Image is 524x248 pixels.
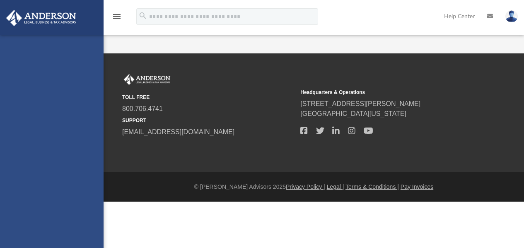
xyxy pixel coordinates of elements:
a: [GEOGRAPHIC_DATA][US_STATE] [300,110,406,117]
a: Pay Invoices [401,183,433,190]
a: 800.706.4741 [122,105,163,112]
div: © [PERSON_NAME] Advisors 2025 [104,183,524,191]
a: menu [112,16,122,22]
img: Anderson Advisors Platinum Portal [122,74,172,85]
i: menu [112,12,122,22]
small: Headquarters & Operations [300,89,473,96]
img: Anderson Advisors Platinum Portal [4,10,79,26]
a: [EMAIL_ADDRESS][DOMAIN_NAME] [122,128,234,135]
small: SUPPORT [122,117,295,124]
small: TOLL FREE [122,94,295,101]
a: Terms & Conditions | [345,183,399,190]
a: [STREET_ADDRESS][PERSON_NAME] [300,100,420,107]
i: search [138,11,147,20]
a: Privacy Policy | [286,183,325,190]
a: Legal | [327,183,344,190]
img: User Pic [505,10,518,22]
